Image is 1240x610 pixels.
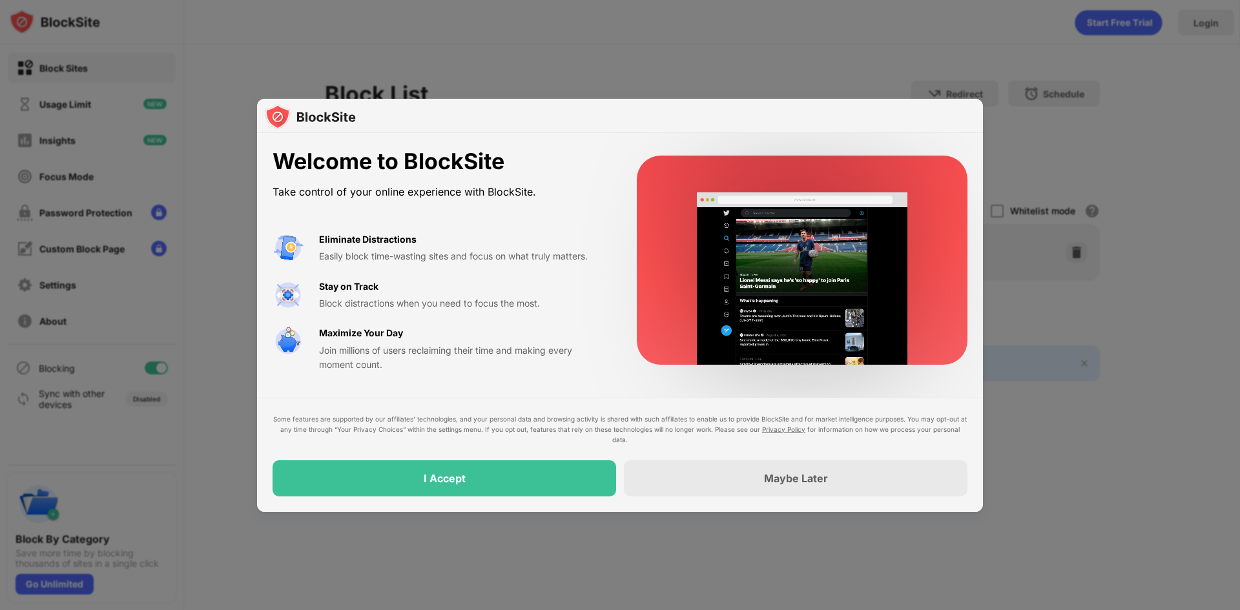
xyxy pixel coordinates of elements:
img: value-avoid-distractions.svg [273,232,304,263]
div: Eliminate Distractions [319,232,417,247]
div: Welcome to BlockSite [273,148,606,175]
img: value-focus.svg [273,280,304,310]
div: Take control of your online experience with BlockSite. [273,183,606,201]
div: Stay on Track [319,280,378,294]
div: Join millions of users reclaiming their time and making every moment count. [319,343,606,372]
div: Maybe Later [764,472,828,485]
div: Maximize Your Day [319,326,403,340]
div: Easily block time-wasting sites and focus on what truly matters. [319,249,606,263]
div: Block distractions when you need to focus the most. [319,296,606,310]
img: logo-blocksite.svg [265,104,356,130]
div: Some features are supported by our affiliates’ technologies, and your personal data and browsing ... [273,414,967,445]
a: Privacy Policy [762,425,805,433]
div: I Accept [424,472,466,485]
img: value-safe-time.svg [273,326,304,357]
